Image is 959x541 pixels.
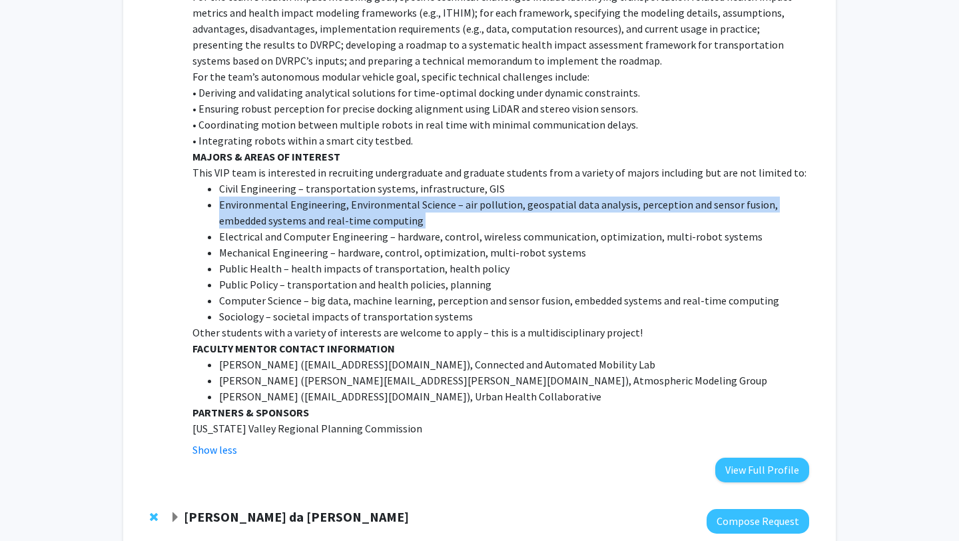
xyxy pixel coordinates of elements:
[192,85,809,101] p: • Deriving and validating analytical solutions for time-optimal docking under dynamic constraints.
[192,442,237,458] button: Show less
[192,165,809,181] p: This VIP team is interested in recruiting undergraduate and graduate students from a variety of m...
[219,197,809,229] li: Environmental Engineering, Environmental Science – air pollution, geospatial data analysis, perce...
[219,388,809,404] li: [PERSON_NAME] (
[304,358,655,371] span: [EMAIL_ADDRESS][DOMAIN_NAME]), Connected and Automated Mobility Lab
[219,245,809,261] li: Mechanical Engineering – hardware, control, optimization, multi-robot systems
[192,133,809,149] p: • Integrating robots within a smart city testbed.
[192,406,309,419] strong: PARTNERS & SPONSORS
[707,509,809,534] button: Compose Request to Fernanda Campos da Cruz Rios
[192,69,809,85] p: For the team’s autonomous modular vehicle goal, specific technical challenges include:
[304,390,601,403] span: [EMAIL_ADDRESS][DOMAIN_NAME]), Urban Health Collaborative
[192,117,809,133] p: • Coordinating motion between multiple robots in real time with minimal communication delays.
[219,261,809,276] li: Public Health – health impacts of transportation, health policy
[219,372,809,388] li: [PERSON_NAME] (
[192,342,395,355] strong: FACULTY MENTOR CONTACT INFORMATION
[219,308,809,324] li: Sociology – societal impacts of transportation systems
[150,512,158,522] span: Remove Fernanda Campos da Cruz Rios from bookmarks
[219,181,809,197] li: Civil Engineering – transportation systems, infrastructure, GIS
[304,374,767,387] span: [PERSON_NAME][EMAIL_ADDRESS][PERSON_NAME][DOMAIN_NAME]), Atmospheric Modeling Group
[219,358,304,371] span: [PERSON_NAME] (
[219,292,809,308] li: Computer Science – big data, machine learning, perception and sensor fusion, embedded systems and...
[192,324,809,340] p: Other students with a variety of interests are welcome to apply – this is a multidisciplinary pro...
[192,150,340,163] strong: MAJORS & AREAS OF INTEREST
[192,101,809,117] p: • Ensuring robust perception for precise docking alignment using LiDAR and stereo vision sensors.
[10,481,57,531] iframe: Chat
[219,229,809,245] li: Electrical and Computer Engineering – hardware, control, wireless communication, optimization, mu...
[192,422,422,435] span: [US_STATE] Valley Regional Planning Commission
[219,276,809,292] li: Public Policy – transportation and health policies, planning
[170,512,180,523] span: Expand Fernanda Campos da Cruz Rios Bookmark
[184,508,409,525] strong: [PERSON_NAME] da [PERSON_NAME]
[715,458,809,482] button: View Full Profile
